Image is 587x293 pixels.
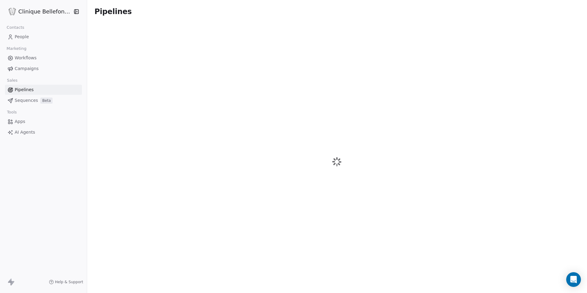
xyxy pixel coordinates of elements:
[5,32,82,42] a: People
[5,64,82,74] a: Campaigns
[15,129,35,135] span: AI Agents
[4,108,19,117] span: Tools
[15,34,29,40] span: People
[15,118,25,125] span: Apps
[49,280,83,284] a: Help & Support
[55,280,83,284] span: Help & Support
[5,95,82,106] a: SequencesBeta
[15,65,39,72] span: Campaigns
[5,53,82,63] a: Workflows
[5,127,82,137] a: AI Agents
[15,87,34,93] span: Pipelines
[9,8,16,15] img: Logo_Bellefontaine_Black.png
[94,7,132,16] span: Pipelines
[4,23,27,32] span: Contacts
[5,117,82,127] a: Apps
[566,272,581,287] div: Open Intercom Messenger
[18,8,71,16] span: Clinique Bellefontaine
[15,97,38,104] span: Sequences
[5,85,82,95] a: Pipelines
[40,98,53,104] span: Beta
[15,55,37,61] span: Workflows
[7,6,69,17] button: Clinique Bellefontaine
[4,76,20,85] span: Sales
[4,44,29,53] span: Marketing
